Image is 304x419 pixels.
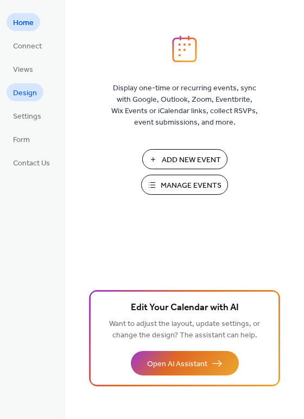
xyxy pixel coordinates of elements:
span: Add New Event [162,155,221,166]
span: Views [13,64,33,76]
a: Design [7,83,43,101]
img: logo_icon.svg [172,35,197,63]
span: Manage Events [161,180,221,192]
span: Connect [13,41,42,52]
span: Edit Your Calendar with AI [131,300,239,316]
a: Settings [7,107,48,125]
a: Connect [7,36,48,54]
span: Display one-time or recurring events, sync with Google, Outlook, Zoom, Eventbrite, Wix Events or ... [111,83,258,128]
span: Want to adjust the layout, update settings, or change the design? The assistant can help. [109,317,260,343]
button: Manage Events [141,175,228,195]
a: Form [7,130,36,148]
a: Home [7,13,40,31]
button: Open AI Assistant [131,351,239,375]
span: Contact Us [13,158,50,169]
span: Open AI Assistant [147,359,207,370]
span: Form [13,134,30,146]
span: Home [13,17,34,29]
span: Settings [13,111,41,122]
span: Design [13,88,37,99]
a: Views [7,60,40,78]
a: Contact Us [7,153,56,171]
button: Add New Event [142,149,227,169]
